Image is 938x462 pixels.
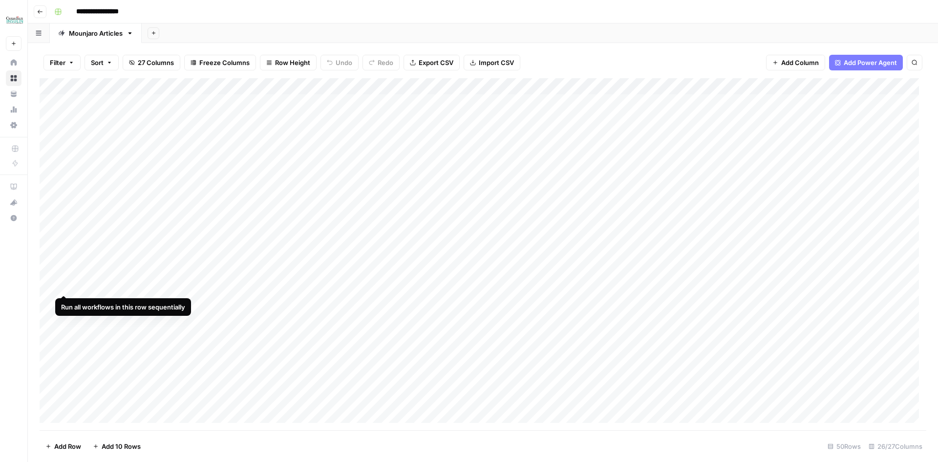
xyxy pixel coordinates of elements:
[419,58,453,67] span: Export CSV
[6,86,21,102] a: Your Data
[6,8,21,32] button: Workspace: BCI
[6,11,23,29] img: BCI Logo
[865,439,926,454] div: 26/27 Columns
[138,58,174,67] span: 27 Columns
[6,195,21,210] div: What's new?
[6,70,21,86] a: Browse
[87,439,147,454] button: Add 10 Rows
[781,58,819,67] span: Add Column
[6,210,21,226] button: Help + Support
[91,58,104,67] span: Sort
[184,55,256,70] button: Freeze Columns
[824,439,865,454] div: 50 Rows
[85,55,119,70] button: Sort
[320,55,359,70] button: Undo
[6,102,21,117] a: Usage
[6,55,21,70] a: Home
[69,28,123,38] div: Mounjaro Articles
[844,58,897,67] span: Add Power Agent
[6,195,21,210] button: What's new?
[50,23,142,43] a: Mounjaro Articles
[40,439,87,454] button: Add Row
[464,55,520,70] button: Import CSV
[829,55,903,70] button: Add Power Agent
[6,179,21,195] a: AirOps Academy
[43,55,81,70] button: Filter
[336,58,352,67] span: Undo
[479,58,514,67] span: Import CSV
[275,58,310,67] span: Row Height
[54,441,81,451] span: Add Row
[362,55,400,70] button: Redo
[378,58,393,67] span: Redo
[123,55,180,70] button: 27 Columns
[766,55,825,70] button: Add Column
[61,302,185,312] div: Run all workflows in this row sequentially
[6,117,21,133] a: Settings
[50,58,65,67] span: Filter
[199,58,250,67] span: Freeze Columns
[260,55,317,70] button: Row Height
[102,441,141,451] span: Add 10 Rows
[404,55,460,70] button: Export CSV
